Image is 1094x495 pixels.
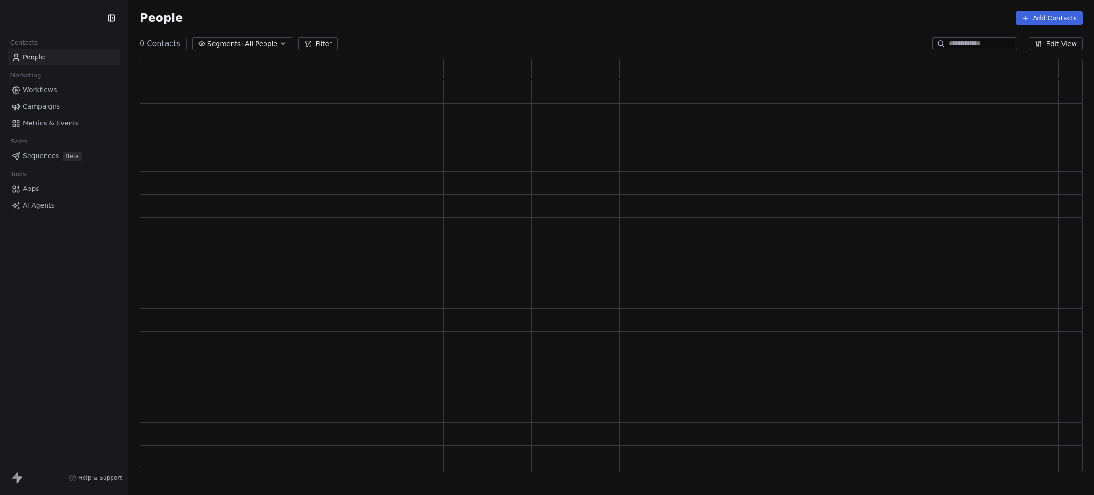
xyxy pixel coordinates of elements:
span: AI Agents [23,200,55,210]
a: Workflows [8,82,120,98]
a: Campaigns [8,99,120,114]
span: Sales [7,134,31,149]
span: People [23,52,45,62]
span: People [140,11,183,25]
span: Campaigns [23,102,60,112]
span: Sequences [23,151,59,161]
span: Workflows [23,85,57,95]
span: Segments: [207,39,243,49]
button: Edit View [1029,37,1083,50]
a: AI Agents [8,198,120,213]
span: Contacts [6,36,42,50]
a: Metrics & Events [8,115,120,131]
span: Marketing [6,68,45,83]
span: Metrics & Events [23,118,79,128]
button: Add Contacts [1016,11,1083,25]
span: Help & Support [78,474,122,482]
span: 0 Contacts [140,38,180,49]
a: SequencesBeta [8,148,120,164]
a: People [8,49,120,65]
span: Tools [7,167,30,181]
span: All People [245,39,277,49]
span: Beta [63,152,82,161]
a: Apps [8,181,120,197]
span: Apps [23,184,39,194]
button: Filter [298,37,338,50]
a: Help & Support [69,474,122,482]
